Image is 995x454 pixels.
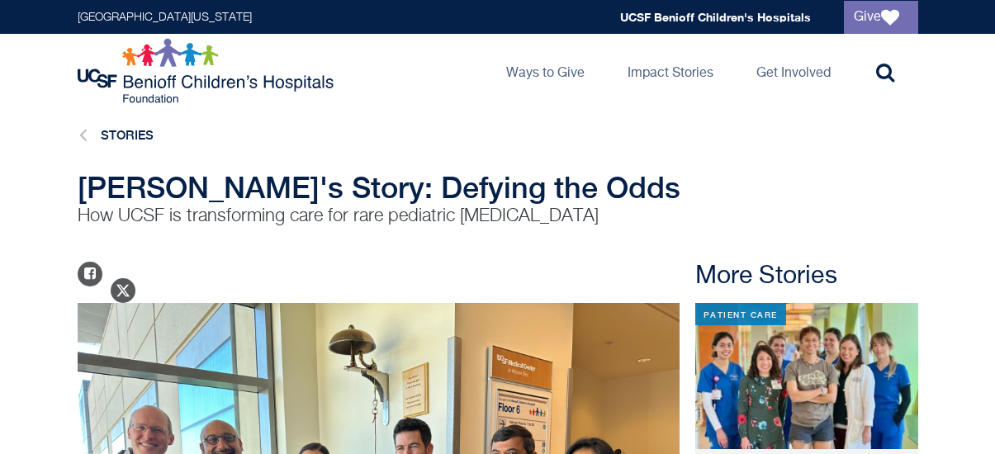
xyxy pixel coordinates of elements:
[493,34,598,108] a: Ways to Give
[844,1,918,34] a: Give
[78,170,680,205] span: [PERSON_NAME]'s Story: Defying the Odds
[695,303,786,325] div: Patient Care
[695,303,918,449] img: IMG_0496.jpg
[78,12,252,23] a: [GEOGRAPHIC_DATA][US_STATE]
[620,10,811,24] a: UCSF Benioff Children's Hospitals
[101,128,154,142] a: Stories
[695,262,918,291] h2: More Stories
[614,34,727,108] a: Impact Stories
[78,38,338,104] img: Logo for UCSF Benioff Children's Hospitals Foundation
[78,204,713,229] p: How UCSF is transforming care for rare pediatric [MEDICAL_DATA]
[743,34,844,108] a: Get Involved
